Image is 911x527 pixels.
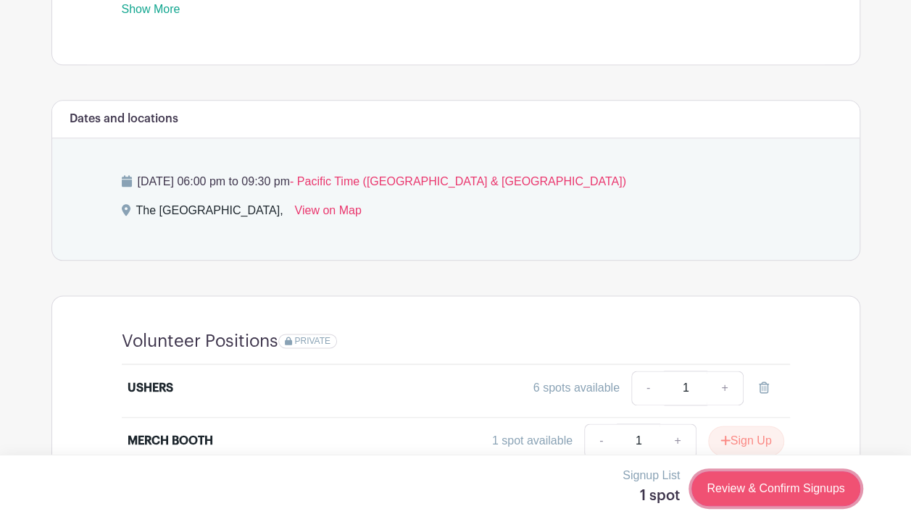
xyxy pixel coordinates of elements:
div: 6 spots available [533,379,620,397]
a: - [631,371,665,405]
h4: Volunteer Positions [122,331,278,352]
span: PRIVATE [294,336,330,346]
h6: Dates and locations [70,112,178,126]
div: MERCH BOOTH [128,432,213,450]
span: - Pacific Time ([GEOGRAPHIC_DATA] & [GEOGRAPHIC_DATA]) [290,175,626,187]
a: Show More [122,3,180,21]
p: Signup List [623,467,680,484]
p: [DATE] 06:00 pm to 09:30 pm [122,173,790,190]
a: View on Map [295,202,362,225]
div: USHERS [128,379,173,397]
button: Sign Up [708,426,784,456]
div: The [GEOGRAPHIC_DATA], [136,202,283,225]
div: 1 spot available [492,432,573,450]
h5: 1 spot [623,487,680,505]
a: + [660,423,696,458]
a: Review & Confirm Signups [691,471,860,506]
a: - [584,423,617,458]
a: + [707,371,743,405]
